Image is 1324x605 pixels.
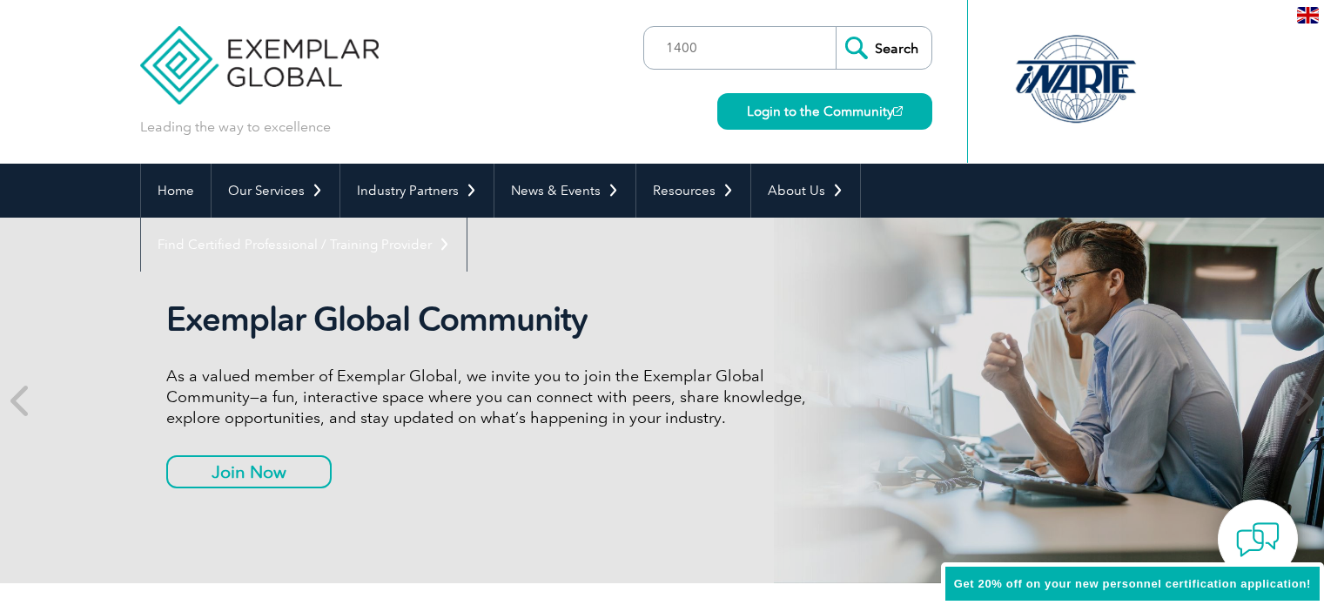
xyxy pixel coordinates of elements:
[212,164,339,218] a: Our Services
[954,577,1311,590] span: Get 20% off on your new personnel certification application!
[166,299,819,339] h2: Exemplar Global Community
[141,164,211,218] a: Home
[141,218,467,272] a: Find Certified Professional / Training Provider
[751,164,860,218] a: About Us
[1236,518,1280,561] img: contact-chat.png
[140,118,331,137] p: Leading the way to excellence
[836,27,931,69] input: Search
[166,455,332,488] a: Join Now
[1297,7,1319,24] img: en
[340,164,494,218] a: Industry Partners
[166,366,819,428] p: As a valued member of Exemplar Global, we invite you to join the Exemplar Global Community—a fun,...
[893,106,903,116] img: open_square.png
[717,93,932,130] a: Login to the Community
[636,164,750,218] a: Resources
[494,164,635,218] a: News & Events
